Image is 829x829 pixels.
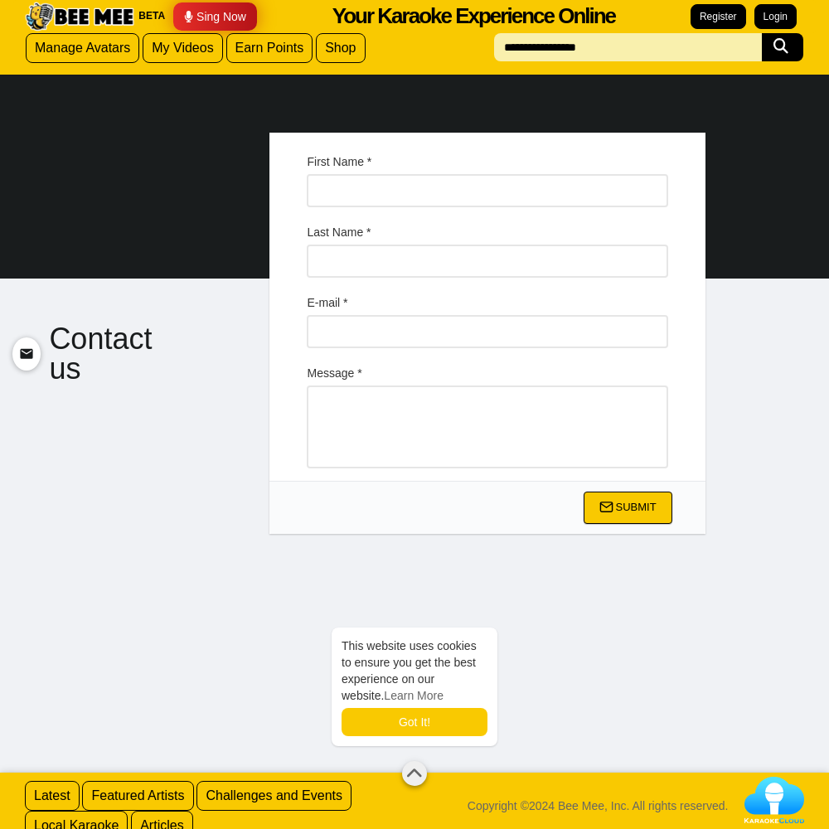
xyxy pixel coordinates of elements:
a: Register [691,4,746,29]
a: My Videos [143,33,222,63]
span: Copyright ©2024 Bee Mee, Inc. All rights reserved. [468,797,729,814]
button: Submit [584,492,672,524]
a: learn more about cookies [384,689,444,702]
a: Manage Avatars [26,33,139,63]
a: Featured Artists [82,781,193,811]
a: Latest [25,781,80,811]
a: Shop [316,33,365,63]
label: Last Name * [294,224,680,240]
h1: Contact us [12,324,158,384]
a: Sing Now [173,2,257,31]
div: Your Karaoke Experience Online [332,1,615,32]
a: Earn Points [226,33,313,63]
a: dismiss cookie message [342,708,487,736]
div: cookieconsent [332,628,497,746]
label: E-mail * [294,294,680,311]
label: Message * [294,365,680,381]
a: Login [754,4,797,29]
img: Karaoke%20Cloud%20Logo@3x.png [744,777,804,823]
span: BETA [138,9,165,23]
a: Challenges and Events [196,781,351,811]
img: Bee Mee [23,2,136,32]
span: This website uses cookies to ensure you get the best experience on our website. [342,638,487,704]
label: First Name * [294,153,680,170]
